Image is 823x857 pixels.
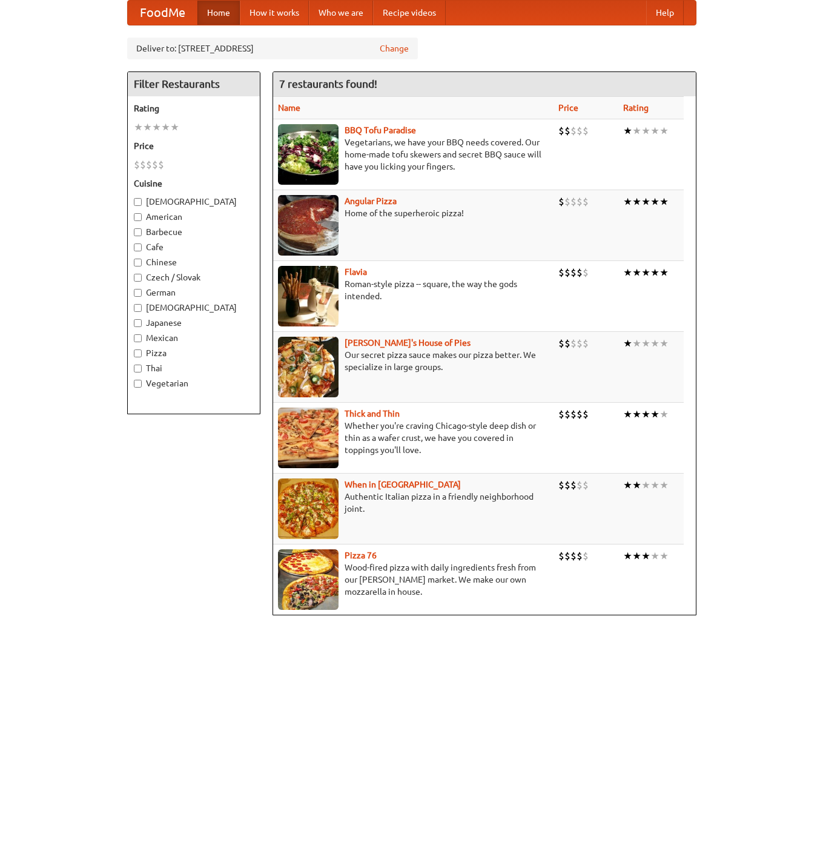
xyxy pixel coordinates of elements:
[623,124,632,137] li: ★
[134,243,142,251] input: Cafe
[632,266,641,279] li: ★
[623,408,632,421] li: ★
[134,241,254,253] label: Cafe
[278,349,549,373] p: Our secret pizza sauce makes our pizza better. We specialize in large groups.
[632,478,641,492] li: ★
[641,478,650,492] li: ★
[134,332,254,344] label: Mexican
[641,549,650,563] li: ★
[583,195,589,208] li: $
[134,213,142,221] input: American
[134,334,142,342] input: Mexican
[345,125,416,135] a: BBQ Tofu Paradise
[345,267,367,277] a: Flavia
[345,338,471,348] a: [PERSON_NAME]'s House of Pies
[659,124,669,137] li: ★
[577,124,583,137] li: $
[558,103,578,113] a: Price
[583,266,589,279] li: $
[152,158,158,171] li: $
[583,478,589,492] li: $
[134,304,142,312] input: [DEMOGRAPHIC_DATA]
[134,349,142,357] input: Pizza
[134,377,254,389] label: Vegetarian
[577,549,583,563] li: $
[345,551,377,560] a: Pizza 76
[641,337,650,350] li: ★
[564,195,570,208] li: $
[278,136,549,173] p: Vegetarians, we have your BBQ needs covered. Our home-made tofu skewers and secret BBQ sauce will...
[650,266,659,279] li: ★
[570,266,577,279] li: $
[558,408,564,421] li: $
[623,103,649,113] a: Rating
[345,409,400,419] b: Thick and Thin
[570,195,577,208] li: $
[278,124,339,185] img: tofuparadise.jpg
[623,266,632,279] li: ★
[278,478,339,539] img: wheninrome.jpg
[240,1,309,25] a: How it works
[641,266,650,279] li: ★
[570,124,577,137] li: $
[564,337,570,350] li: $
[278,408,339,468] img: thick.jpg
[577,195,583,208] li: $
[134,102,254,114] h5: Rating
[278,420,549,456] p: Whether you're craving Chicago-style deep dish or thin as a wafer crust, we have you covered in t...
[134,226,254,238] label: Barbecue
[278,337,339,397] img: luigis.jpg
[558,266,564,279] li: $
[134,317,254,329] label: Japanese
[380,42,409,55] a: Change
[143,121,152,134] li: ★
[632,337,641,350] li: ★
[558,337,564,350] li: $
[278,491,549,515] p: Authentic Italian pizza in a friendly neighborhood joint.
[161,121,170,134] li: ★
[659,549,669,563] li: ★
[650,549,659,563] li: ★
[134,362,254,374] label: Thai
[570,337,577,350] li: $
[650,337,659,350] li: ★
[345,480,461,489] a: When in [GEOGRAPHIC_DATA]
[278,278,549,302] p: Roman-style pizza -- square, the way the gods intended.
[577,478,583,492] li: $
[278,207,549,219] p: Home of the superheroic pizza!
[278,266,339,326] img: flavia.jpg
[650,195,659,208] li: ★
[632,124,641,137] li: ★
[134,228,142,236] input: Barbecue
[659,337,669,350] li: ★
[650,478,659,492] li: ★
[134,256,254,268] label: Chinese
[577,337,583,350] li: $
[650,124,659,137] li: ★
[127,38,418,59] div: Deliver to: [STREET_ADDRESS]
[134,140,254,152] h5: Price
[583,408,589,421] li: $
[577,266,583,279] li: $
[309,1,373,25] a: Who we are
[641,124,650,137] li: ★
[128,72,260,96] h4: Filter Restaurants
[170,121,179,134] li: ★
[146,158,152,171] li: $
[278,103,300,113] a: Name
[134,289,142,297] input: German
[564,124,570,137] li: $
[128,1,197,25] a: FoodMe
[632,408,641,421] li: ★
[564,478,570,492] li: $
[570,549,577,563] li: $
[345,196,397,206] b: Angular Pizza
[583,337,589,350] li: $
[641,195,650,208] li: ★
[152,121,161,134] li: ★
[134,286,254,299] label: German
[641,408,650,421] li: ★
[623,478,632,492] li: ★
